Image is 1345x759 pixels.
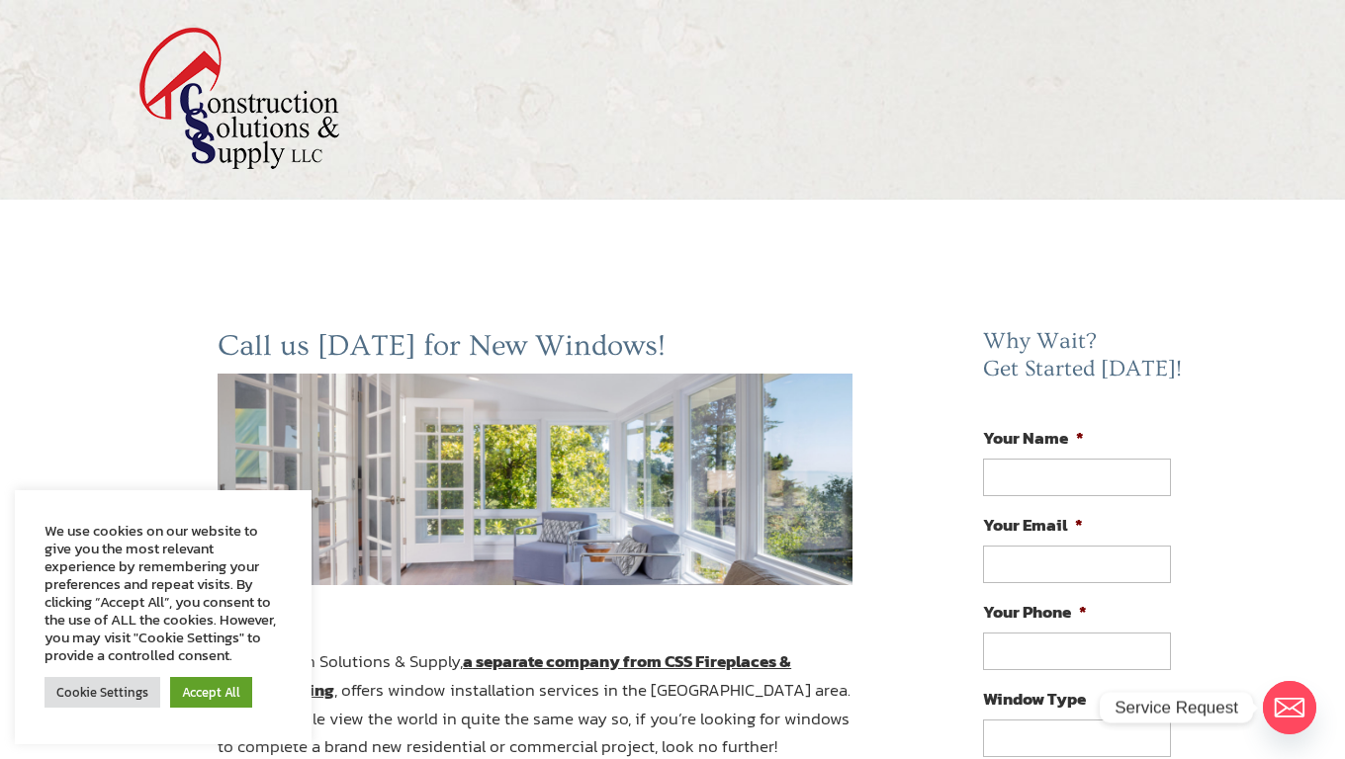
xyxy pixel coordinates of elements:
[218,328,852,374] h2: Call us [DATE] for New Windows!
[45,677,160,708] a: Cookie Settings
[170,677,252,708] a: Accept All
[983,601,1087,623] label: Your Phone
[983,328,1187,392] h2: Why Wait? Get Started [DATE]!
[1263,681,1316,734] a: Email
[218,648,791,703] strong: a separate company from CSS Fireplaces & Outdoor Living
[218,374,852,585] img: windows-jacksonville-fl-ormond-beach-fl-construction-solutions
[45,522,282,664] div: We use cookies on our website to give you the most relevant experience by remembering your prefer...
[138,27,340,170] img: logo
[983,427,1084,449] label: Your Name
[983,514,1083,536] label: Your Email
[983,688,1086,710] label: Window Type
